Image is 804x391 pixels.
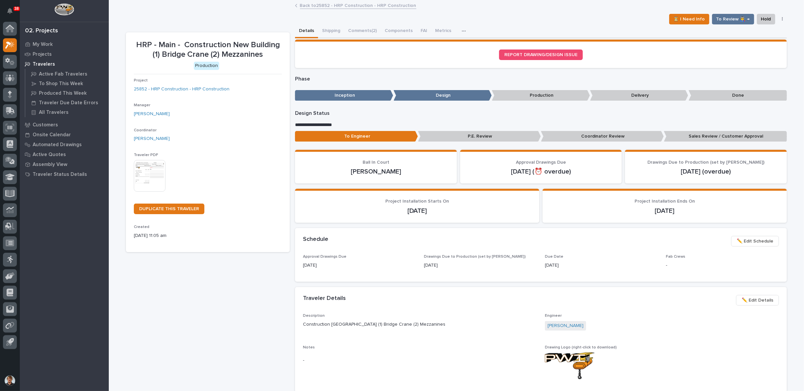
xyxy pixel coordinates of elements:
p: P.E. Review [418,131,541,142]
span: Traveler PDF [134,153,158,157]
p: Automated Drawings [33,142,82,148]
p: Design Status [295,110,787,116]
img: Workspace Logo [54,3,74,16]
button: Details [295,24,318,38]
span: Project Installation Starts On [385,199,449,204]
button: Shipping [318,24,344,38]
p: - [666,262,779,269]
p: Phase [295,76,787,82]
button: ⏳ I Need Info [669,14,709,24]
a: Automated Drawings [20,140,109,149]
p: [DATE] [303,262,416,269]
span: Due Date [545,255,563,259]
p: To Engineer [295,131,418,142]
button: Metrics [431,24,455,38]
a: Traveler Due Date Errors [25,98,109,107]
p: [DATE] (⏰ overdue) [468,168,614,176]
p: [PERSON_NAME] [303,168,449,176]
a: Onsite Calendar [20,130,109,140]
p: Inception [295,90,393,101]
a: [PERSON_NAME] [134,111,170,117]
span: ✏️ Edit Schedule [737,237,773,245]
button: ✏️ Edit Details [736,295,779,306]
a: Travelers [20,59,109,69]
span: Hold [761,15,771,23]
p: To Shop This Week [39,81,83,87]
button: To Review 👨‍🏭 → [712,14,754,24]
span: To Review 👨‍🏭 → [716,15,750,23]
span: Project [134,79,148,82]
p: Traveler Status Details [33,172,87,178]
button: users-avatar [3,374,17,388]
span: Coordinator [134,128,157,132]
p: Construction [GEOGRAPHIC_DATA] (1) Bridge Crane (2) Mezzanines [303,321,537,328]
p: Assembly View [33,162,67,168]
p: Production [492,90,590,101]
span: Engineer [545,314,562,318]
span: Approval Drawings Due [303,255,346,259]
button: Notifications [3,4,17,18]
a: Projects [20,49,109,59]
a: Customers [20,120,109,130]
a: Active Fab Travelers [25,69,109,79]
span: ✏️ Edit Details [742,296,773,304]
a: Back to25852 - HRP Construction - HRP Construction [300,1,416,9]
span: Notes [303,345,315,349]
p: All Travelers [39,110,69,115]
p: HRP - Main - Construction New Building (1) Bridge Crane (2) Mezzanines [134,40,282,59]
img: JNZVOe0mmIlsiLwjcCgsE1FGksP78iT_r_Q1zUD3oYE [545,352,594,379]
p: Active Quotes [33,152,66,158]
p: Travelers [33,61,55,67]
span: Manager [134,103,150,107]
span: ⏳ I Need Info [673,15,705,23]
button: Hold [757,14,775,24]
a: REPORT DRAWING/DESIGN ISSUE [499,49,583,60]
span: Created [134,225,149,229]
p: 38 [15,6,19,11]
p: My Work [33,42,53,48]
span: Description [303,314,325,318]
p: Coordinator Review [541,131,664,142]
p: Done [689,90,787,101]
a: [PERSON_NAME] [134,135,170,142]
a: Produced This Week [25,88,109,98]
p: Produced This Week [39,90,87,96]
p: Design [394,90,492,101]
p: [DATE] (overdue) [633,168,779,176]
button: Comments (2) [344,24,381,38]
button: FAI [417,24,431,38]
p: [DATE] [303,207,531,215]
p: Customers [33,122,58,128]
span: Approval Drawings Due [516,160,566,165]
p: Delivery [590,90,688,101]
p: Active Fab Travelers [39,71,87,77]
span: DUPLICATE THIS TRAVELER [139,207,199,211]
span: Ball In Court [363,160,389,165]
a: Assembly View [20,159,109,169]
a: Active Quotes [20,149,109,159]
a: All Travelers [25,108,109,117]
span: Fab Crews [666,255,685,259]
p: [DATE] [545,262,658,269]
span: Drawings Due to Production (set by [PERSON_NAME]) [647,160,764,165]
div: Notifications38 [8,8,17,18]
a: [PERSON_NAME] [548,322,583,329]
p: [DATE] [551,207,779,215]
p: Onsite Calendar [33,132,71,138]
p: [DATE] 11:05 am [134,232,282,239]
h2: Schedule [303,236,328,243]
p: Traveler Due Date Errors [39,100,98,106]
span: Project Installation Ends On [635,199,695,204]
div: 02. Projects [25,27,58,35]
a: DUPLICATE THIS TRAVELER [134,204,204,214]
span: Drawings Due to Production (set by [PERSON_NAME]) [424,255,526,259]
p: [DATE] [424,262,537,269]
a: 25852 - HRP Construction - HRP Construction [134,86,229,93]
span: REPORT DRAWING/DESIGN ISSUE [504,52,578,57]
a: My Work [20,39,109,49]
div: Production [194,62,219,70]
h2: Traveler Details [303,295,346,302]
p: Projects [33,51,52,57]
a: To Shop This Week [25,79,109,88]
button: ✏️ Edit Schedule [731,236,779,246]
